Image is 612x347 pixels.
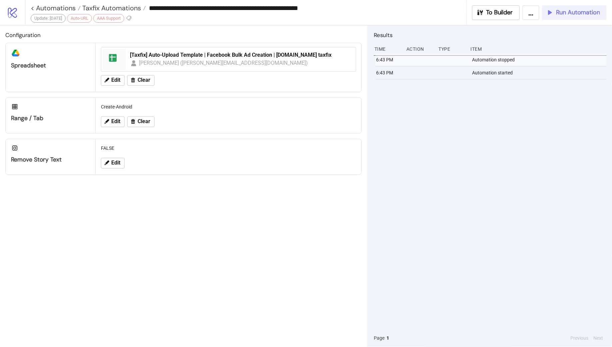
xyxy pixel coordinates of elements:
[98,142,359,154] div: FALSE
[98,100,359,113] div: Create-Android
[542,5,607,20] button: Run Automation
[374,43,401,55] div: Time
[375,66,403,79] div: 6:43 PM
[138,118,150,124] span: Clear
[111,118,120,124] span: Edit
[139,59,308,67] div: [PERSON_NAME] ([PERSON_NAME][EMAIL_ADDRESS][DOMAIN_NAME])
[556,9,600,16] span: Run Automation
[31,14,66,23] div: Update: [DATE]
[101,75,125,86] button: Edit
[101,158,125,168] button: Edit
[472,5,520,20] button: To Builder
[11,62,90,69] div: Spreadsheet
[568,334,590,342] button: Previous
[375,53,403,66] div: 6:43 PM
[11,156,90,163] div: Remove Story Text
[5,31,362,39] h2: Configuration
[522,5,539,20] button: ...
[93,14,124,23] div: AAA Support
[81,5,146,11] a: Taxfix Automations
[384,334,391,342] button: 1
[11,114,90,122] div: Range / Tab
[111,77,120,83] span: Edit
[111,160,120,166] span: Edit
[470,43,607,55] div: Item
[127,116,155,127] button: Clear
[127,75,155,86] button: Clear
[438,43,465,55] div: Type
[406,43,433,55] div: Action
[130,51,352,59] div: [Taxfix] Auto-Upload Template | Facebook Bulk Ad Creation | [DOMAIN_NAME] taxfix
[101,116,125,127] button: Edit
[374,31,607,39] h2: Results
[67,14,92,23] div: Auto-URL
[81,4,141,12] span: Taxfix Automations
[592,334,605,342] button: Next
[471,53,608,66] div: Automation stopped
[471,66,608,79] div: Automation started
[374,334,384,342] span: Page
[31,5,81,11] a: < Automations
[138,77,150,83] span: Clear
[486,9,513,16] span: To Builder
